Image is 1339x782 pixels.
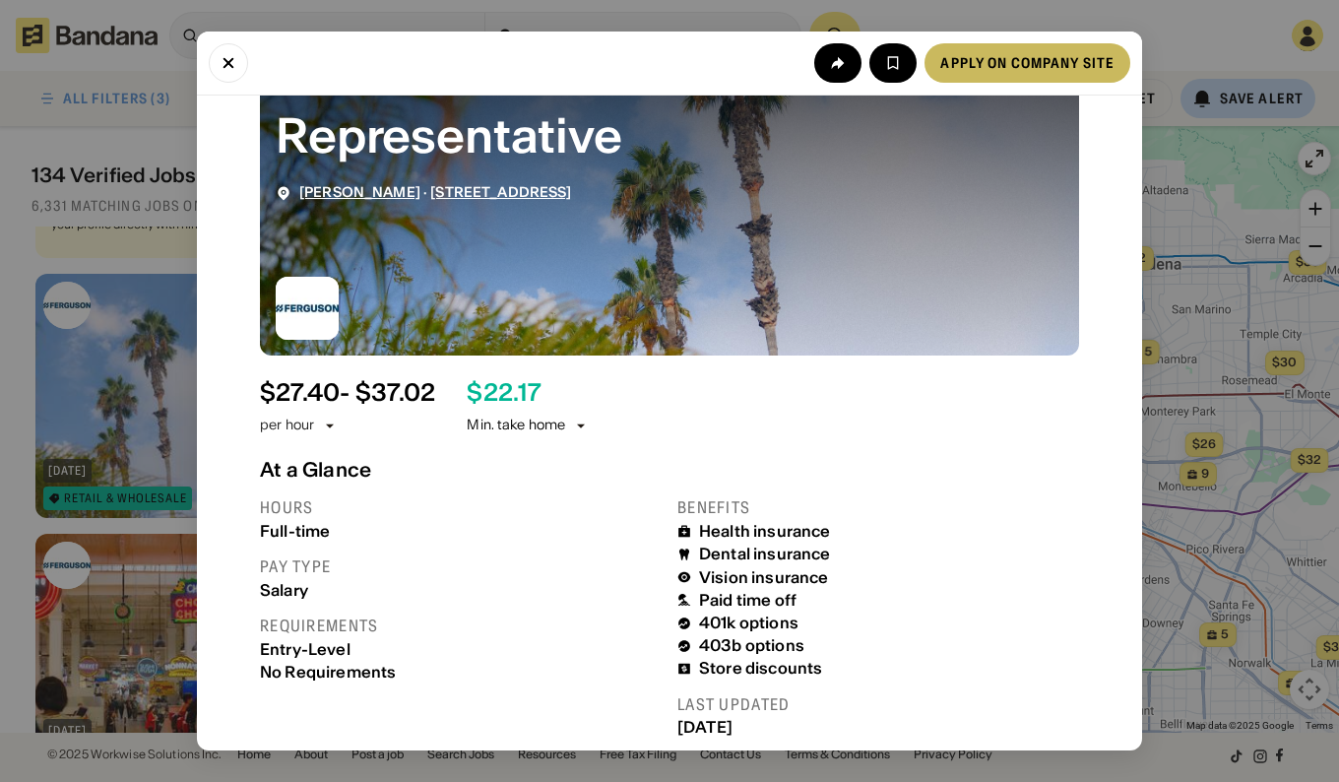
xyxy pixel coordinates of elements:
[260,522,662,541] div: Full-time
[209,43,248,83] button: Close
[260,497,662,518] div: Hours
[260,458,1079,482] div: At a Glance
[699,636,804,655] div: 403b options
[260,581,662,600] div: Salary
[699,659,822,678] div: Store discounts
[260,616,662,636] div: Requirements
[276,36,1063,168] div: Showroom Customer Service Representative
[699,545,831,563] div: Dental insurance
[699,591,797,610] div: Paid time off
[260,640,662,659] div: Entry-Level
[467,379,541,408] div: $ 22.17
[299,184,572,201] div: ·
[430,183,571,201] span: [STREET_ADDRESS]
[699,522,831,541] div: Health insurance
[677,497,1079,518] div: Benefits
[699,568,829,587] div: Vision insurance
[699,614,798,632] div: 401k options
[260,379,435,408] div: $ 27.40 - $37.02
[260,416,314,435] div: per hour
[299,183,420,201] span: [PERSON_NAME]
[677,718,1079,737] div: [DATE]
[677,694,1079,715] div: Last updated
[467,416,589,435] div: Min. take home
[940,56,1115,70] div: Apply on company site
[260,556,662,577] div: Pay type
[276,277,339,340] img: Ferguson logo
[260,663,662,682] div: No Requirements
